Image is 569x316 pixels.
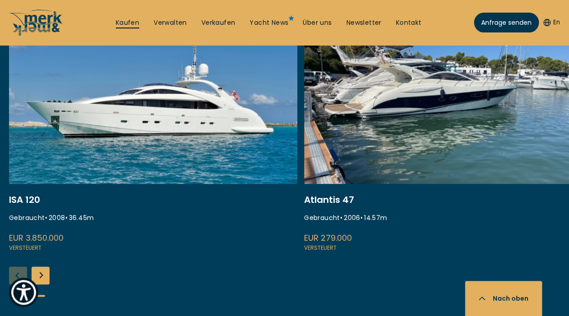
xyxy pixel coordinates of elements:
button: Show Accessibility Preferences [9,278,38,307]
button: Nach oben [465,281,542,316]
span: Anfrage senden [481,18,532,27]
button: En [543,18,560,27]
a: Kaufen [116,18,139,27]
a: Yacht News [250,18,288,27]
div: Next slide [32,266,50,284]
a: Newsletter [346,18,382,27]
a: Verwalten [154,18,187,27]
a: Über uns [303,18,332,27]
a: Verkaufen [201,18,236,27]
a: Kontakt [396,18,422,27]
a: Anfrage senden [474,13,539,32]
